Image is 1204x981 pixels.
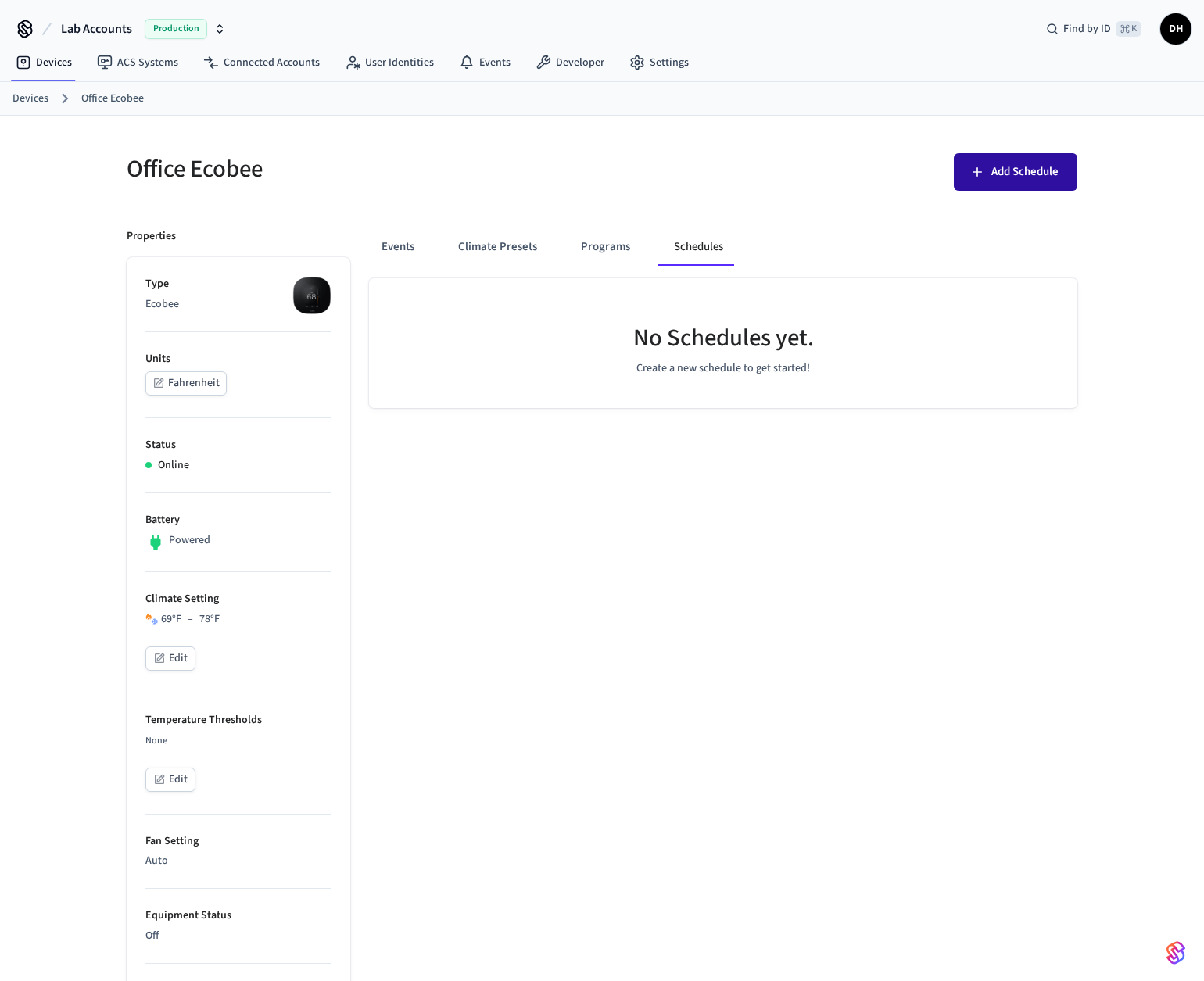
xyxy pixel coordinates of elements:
[145,734,167,747] span: None
[145,646,195,671] button: Edit
[145,768,195,792] button: Edit
[188,611,193,628] span: –
[81,91,144,107] a: Office Ecobee
[145,276,331,292] p: Type
[158,457,189,474] p: Online
[145,19,207,39] span: Production
[661,228,736,266] button: Schedules
[633,322,814,354] h5: No Schedules yet.
[145,512,331,528] p: Battery
[1160,13,1191,45] button: DH
[145,371,227,396] button: Fahrenheit
[191,48,332,77] a: Connected Accounts
[446,228,550,266] button: Climate Presets
[145,712,331,729] p: Temperature Thresholds
[991,162,1059,182] span: Add Schedule
[446,48,523,77] a: Events
[1034,15,1154,43] div: Find by ID⌘ K
[1166,940,1185,965] img: SeamLogoGradient.69752ec5.svg
[145,296,331,313] p: Ecobee
[369,228,427,266] button: Events
[169,532,210,549] p: Powered
[332,48,446,77] a: User Identities
[568,228,643,266] button: Programs
[954,153,1077,191] button: Add Schedule
[292,276,331,315] img: ecobee_lite_3
[145,908,331,924] p: Equipment Status
[617,48,701,77] a: Settings
[145,591,331,607] p: Climate Setting
[84,48,191,77] a: ACS Systems
[1116,21,1141,37] span: ⌘ K
[523,48,617,77] a: Developer
[127,153,593,185] h5: Office Ecobee
[127,228,176,245] p: Properties
[145,853,331,869] p: Auto
[1063,21,1111,37] span: Find by ID
[145,833,331,850] p: Fan Setting
[1162,15,1190,43] span: DH
[13,91,48,107] a: Devices
[145,351,331,367] p: Units
[145,437,331,453] p: Status
[3,48,84,77] a: Devices
[145,928,331,944] p: Off
[636,360,810,377] p: Create a new schedule to get started!
[61,20,132,38] span: Lab Accounts
[145,613,158,625] img: Heat Cool
[161,611,220,628] div: 69 °F 78 °F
